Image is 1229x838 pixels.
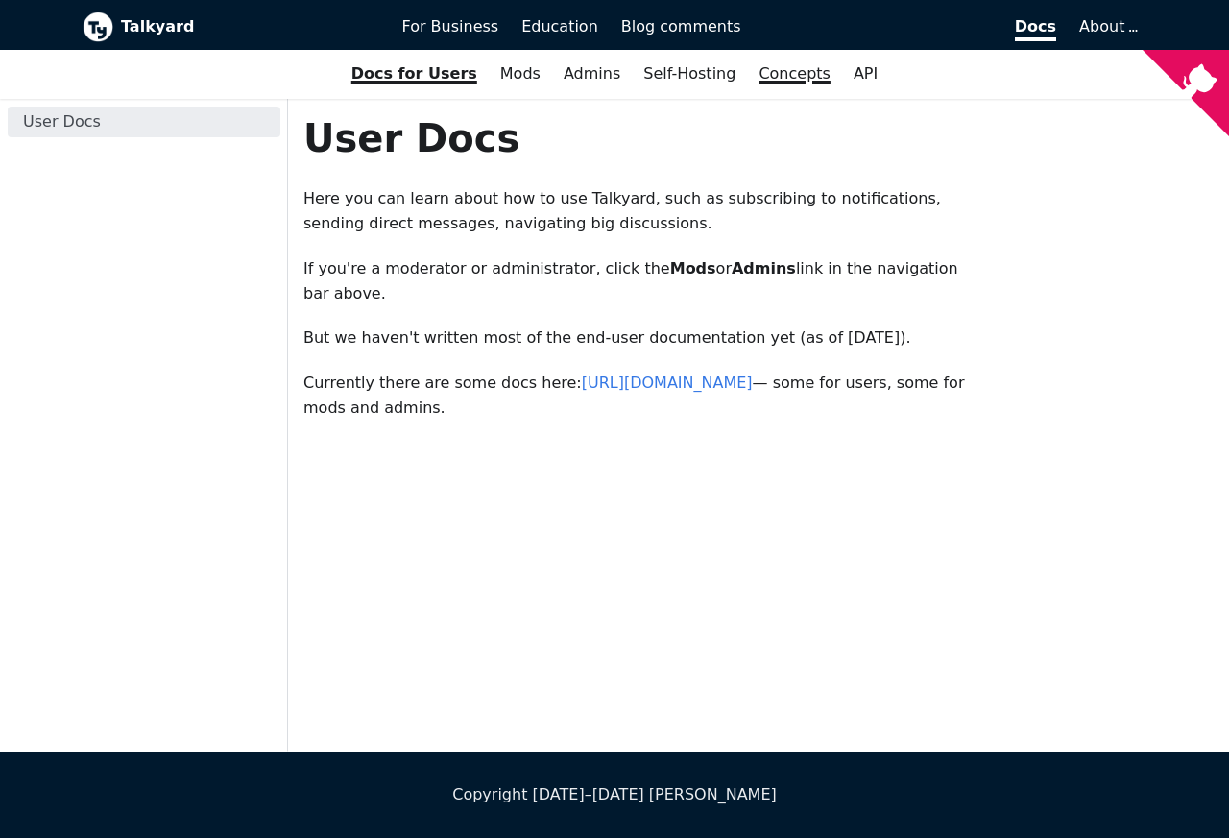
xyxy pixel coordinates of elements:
a: Concepts [747,58,842,90]
img: Talkyard logo [83,12,113,42]
p: If you're a moderator or administrator, click the or link in the navigation bar above. [303,256,978,307]
a: Docs for Users [340,58,489,90]
strong: Admins [732,259,796,277]
a: Self-Hosting [632,58,747,90]
span: Blog comments [621,17,741,36]
span: For Business [402,17,499,36]
p: But we haven't written most of the end-user documentation yet (as of [DATE]). [303,325,978,350]
a: Blog comments [610,11,753,43]
span: Education [521,17,598,36]
span: Docs [1015,17,1056,41]
a: Talkyard logoTalkyard [83,12,375,42]
strong: Mods [670,259,716,277]
a: Admins [552,58,632,90]
div: Copyright [DATE]–[DATE] [PERSON_NAME] [83,782,1146,807]
a: Docs [753,11,1069,43]
a: User Docs [8,107,280,137]
p: Currently there are some docs here: — some for users, some for mods and admins. [303,371,978,421]
a: Education [510,11,610,43]
h1: User Docs [303,114,978,162]
a: For Business [391,11,511,43]
a: Mods [489,58,552,90]
a: About [1079,17,1135,36]
a: [URL][DOMAIN_NAME] [582,373,753,392]
b: Talkyard [121,14,375,39]
a: API [842,58,889,90]
p: Here you can learn about how to use Talkyard, such as subscribing to notifications, sending direc... [303,186,978,237]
